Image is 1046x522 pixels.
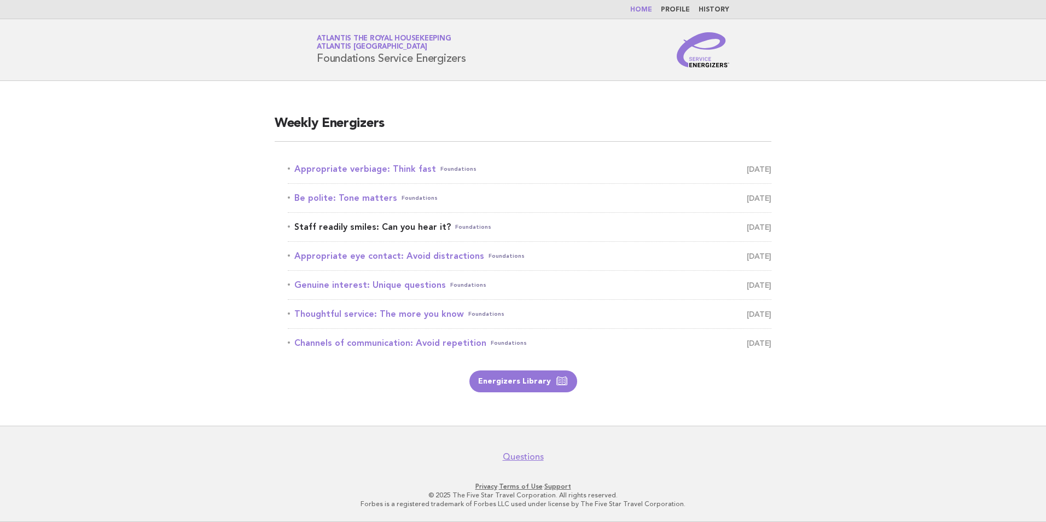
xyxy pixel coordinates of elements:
[747,335,771,351] span: [DATE]
[469,370,577,392] a: Energizers Library
[747,219,771,235] span: [DATE]
[450,277,486,293] span: Foundations
[747,161,771,177] span: [DATE]
[499,483,543,490] a: Terms of Use
[699,7,729,13] a: History
[188,500,858,508] p: Forbes is a registered trademark of Forbes LLC used under license by The Five Star Travel Corpora...
[747,190,771,206] span: [DATE]
[288,306,771,322] a: Thoughtful service: The more you knowFoundations [DATE]
[288,248,771,264] a: Appropriate eye contact: Avoid distractionsFoundations [DATE]
[455,219,491,235] span: Foundations
[317,36,466,64] h1: Foundations Service Energizers
[747,277,771,293] span: [DATE]
[317,35,451,50] a: Atlantis the Royal HousekeepingAtlantis [GEOGRAPHIC_DATA]
[747,306,771,322] span: [DATE]
[440,161,476,177] span: Foundations
[747,248,771,264] span: [DATE]
[188,491,858,500] p: © 2025 The Five Star Travel Corporation. All rights reserved.
[288,219,771,235] a: Staff readily smiles: Can you hear it?Foundations [DATE]
[677,32,729,67] img: Service Energizers
[288,161,771,177] a: Appropriate verbiage: Think fastFoundations [DATE]
[491,335,527,351] span: Foundations
[489,248,525,264] span: Foundations
[475,483,497,490] a: Privacy
[503,451,544,462] a: Questions
[402,190,438,206] span: Foundations
[288,190,771,206] a: Be polite: Tone mattersFoundations [DATE]
[317,44,427,51] span: Atlantis [GEOGRAPHIC_DATA]
[468,306,504,322] span: Foundations
[544,483,571,490] a: Support
[275,115,771,142] h2: Weekly Energizers
[188,482,858,491] p: · ·
[661,7,690,13] a: Profile
[288,335,771,351] a: Channels of communication: Avoid repetitionFoundations [DATE]
[288,277,771,293] a: Genuine interest: Unique questionsFoundations [DATE]
[630,7,652,13] a: Home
